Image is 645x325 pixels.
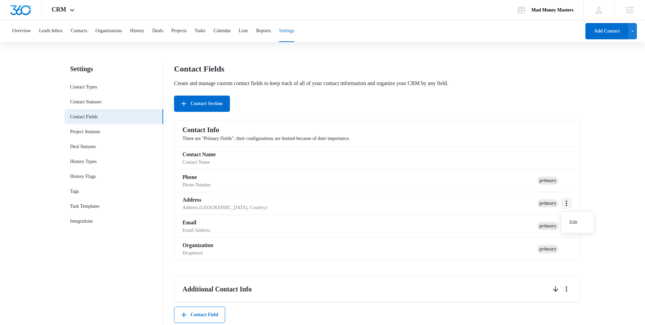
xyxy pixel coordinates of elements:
[182,159,210,166] p: Contact Name
[182,173,532,181] h3: Phone
[70,173,96,180] a: History Flags
[174,307,225,323] button: Contact Field
[70,218,93,225] a: Integrations
[65,64,163,74] h2: Settings
[182,204,267,211] p: Address [GEOGRAPHIC_DATA], Country)
[70,203,100,210] a: Task Templates
[71,20,87,42] button: Contacts
[561,284,572,294] button: More
[130,20,144,42] button: History
[182,219,532,227] h3: Email
[182,181,211,188] p: Phone Number
[39,20,63,42] button: Leads Inbox
[561,217,594,227] button: Edit
[70,98,102,105] a: Contact Statuses
[537,177,558,185] div: primary
[70,113,98,120] a: Contact Fields
[70,188,79,195] a: Tags
[174,79,448,87] p: Create and manage custom contact fields to keep track of all of your contact information and orga...
[537,245,558,253] div: primary
[585,23,628,39] button: Add Contact
[52,6,66,13] span: CRM
[152,20,163,42] button: Deals
[537,199,558,207] div: primary
[537,222,558,230] div: primary
[182,249,203,257] p: Dropdown
[182,227,210,234] p: Email Address
[182,241,532,249] h3: Organization
[182,135,350,142] p: These are "Primary Fields", their configurations are limited because of their importance.
[95,20,122,42] button: Organizations
[174,96,230,112] button: Contact Section
[182,150,556,159] h3: Contact Name
[214,20,231,42] button: Calendar
[569,220,577,225] div: Edit
[239,20,248,42] button: Lists
[70,83,97,90] a: Contact Types
[171,20,187,42] button: Projects
[12,20,31,42] button: Overview
[561,198,572,209] button: More
[532,7,574,13] div: account name
[182,196,532,204] h3: Address
[182,125,350,135] h2: Contact Info
[256,20,271,42] button: Reports
[279,20,294,42] button: Settings
[70,128,100,135] a: Project Statuses
[182,284,252,294] h2: Additional Contact Info
[174,64,224,74] h1: Contact Fields
[70,158,96,165] a: History Types
[70,143,96,150] a: Deal Statuses
[195,20,206,42] button: Tasks
[550,284,561,294] button: Down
